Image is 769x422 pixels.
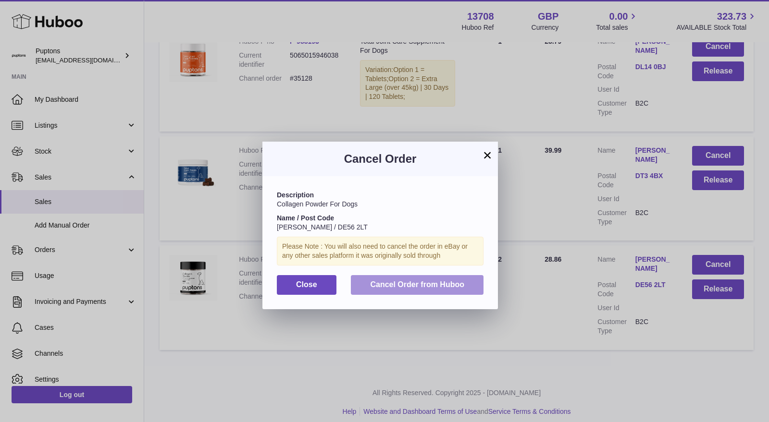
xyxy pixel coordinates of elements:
[277,200,358,208] span: Collagen Powder For Dogs
[277,223,368,231] span: [PERSON_NAME] / DE56 2LT
[277,237,484,265] div: Please Note : You will also need to cancel the order in eBay or any other sales platform it was o...
[296,280,317,289] span: Close
[351,275,484,295] button: Cancel Order from Huboo
[277,275,336,295] button: Close
[277,191,314,199] strong: Description
[277,151,484,167] h3: Cancel Order
[370,280,464,289] span: Cancel Order from Huboo
[277,214,334,222] strong: Name / Post Code
[482,149,493,161] button: ×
